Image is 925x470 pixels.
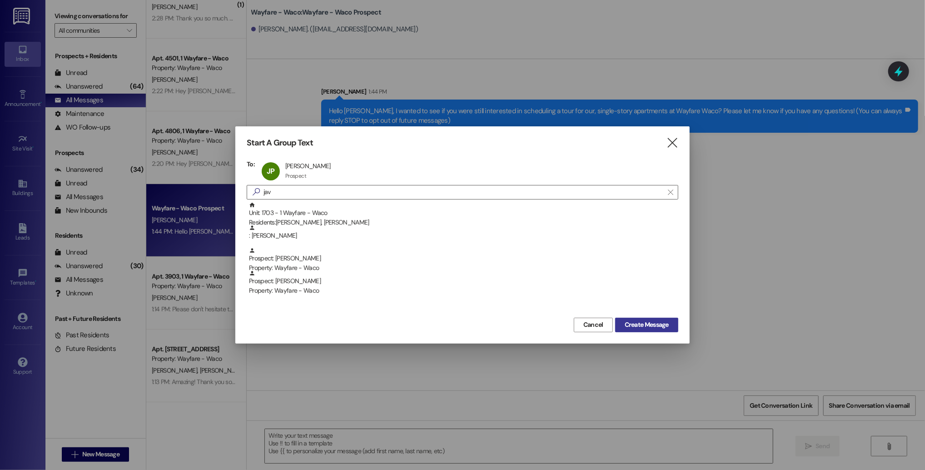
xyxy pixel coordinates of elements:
button: Clear text [663,185,678,199]
div: Prospect: [PERSON_NAME] [249,247,678,273]
div: Prospect: [PERSON_NAME]Property: Wayfare - Waco [247,247,678,270]
div: Property: Wayfare - Waco [249,286,678,295]
h3: To: [247,160,255,168]
div: Prospect: [PERSON_NAME]Property: Wayfare - Waco [247,270,678,293]
div: : [PERSON_NAME] [247,225,678,247]
div: Unit: 1703 - 1 Wayfare - Waco [249,202,678,228]
i:  [668,189,673,196]
span: Cancel [583,320,603,330]
div: Prospect: [PERSON_NAME] [249,270,678,296]
button: Cancel [574,318,613,332]
span: Create Message [625,320,669,330]
i:  [249,187,264,197]
span: JP [267,166,274,176]
div: [PERSON_NAME] [285,162,331,170]
h3: Start A Group Text [247,138,313,148]
div: Unit: 1703 - 1 Wayfare - WacoResidents:[PERSON_NAME], [PERSON_NAME] [247,202,678,225]
div: : [PERSON_NAME] [249,225,678,240]
div: Residents: [PERSON_NAME], [PERSON_NAME] [249,218,678,227]
button: Create Message [615,318,678,332]
div: Prospect [285,172,306,180]
div: Property: Wayfare - Waco [249,263,678,273]
i:  [666,138,678,148]
input: Search for any contact or apartment [264,186,663,199]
